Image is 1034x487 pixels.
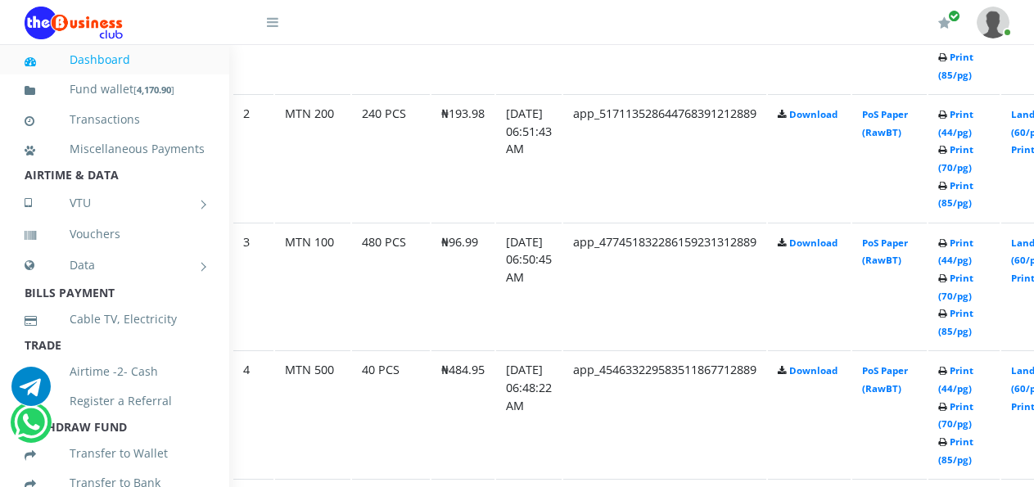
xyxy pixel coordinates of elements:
[938,307,973,337] a: Print (85/pg)
[948,10,960,22] span: Renew/Upgrade Subscription
[25,7,123,39] img: Logo
[233,223,273,349] td: 3
[133,83,174,96] small: [ ]
[25,245,205,286] a: Data
[862,237,908,267] a: PoS Paper (RawBT)
[233,350,273,477] td: 4
[275,350,350,477] td: MTN 500
[938,272,973,302] a: Print (70/pg)
[938,16,950,29] i: Renew/Upgrade Subscription
[938,143,973,174] a: Print (70/pg)
[563,223,766,349] td: app_477451832286159231312889
[275,94,350,221] td: MTN 200
[938,179,973,210] a: Print (85/pg)
[25,382,205,420] a: Register a Referral
[25,435,205,472] a: Transfer to Wallet
[496,350,562,477] td: [DATE] 06:48:22 AM
[563,350,766,477] td: app_454633229583511867712889
[563,94,766,221] td: app_517113528644768391212889
[25,70,205,109] a: Fund wallet[4,170.90]
[25,300,205,338] a: Cable TV, Electricity
[25,353,205,390] a: Airtime -2- Cash
[789,108,838,120] a: Download
[938,400,973,431] a: Print (70/pg)
[233,94,273,221] td: 2
[25,183,205,223] a: VTU
[352,94,430,221] td: 240 PCS
[431,94,494,221] td: ₦193.98
[862,108,908,138] a: PoS Paper (RawBT)
[431,223,494,349] td: ₦96.99
[789,237,838,249] a: Download
[938,51,973,81] a: Print (85/pg)
[25,130,205,168] a: Miscellaneous Payments
[25,41,205,79] a: Dashboard
[862,364,908,395] a: PoS Paper (RawBT)
[938,364,973,395] a: Print (44/pg)
[25,215,205,253] a: Vouchers
[352,223,430,349] td: 480 PCS
[496,94,562,221] td: [DATE] 06:51:43 AM
[431,350,494,477] td: ₦484.95
[938,435,973,466] a: Print (85/pg)
[938,237,973,267] a: Print (44/pg)
[789,364,838,377] a: Download
[14,415,47,442] a: Chat for support
[275,223,350,349] td: MTN 100
[496,223,562,349] td: [DATE] 06:50:45 AM
[137,83,171,96] b: 4,170.90
[938,108,973,138] a: Print (44/pg)
[11,379,51,406] a: Chat for support
[977,7,1009,38] img: User
[352,350,430,477] td: 40 PCS
[25,101,205,138] a: Transactions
